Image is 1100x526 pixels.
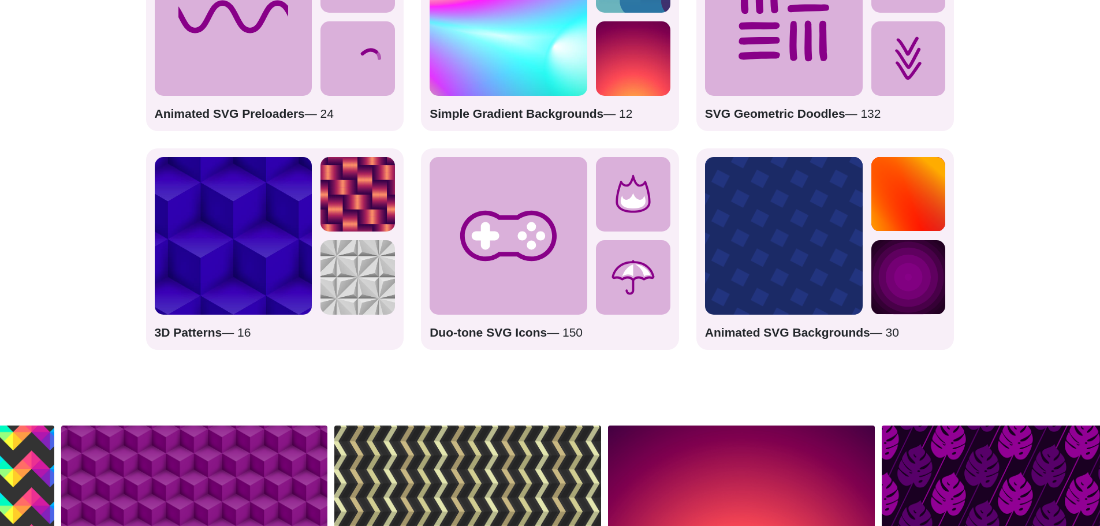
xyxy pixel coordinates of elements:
[430,105,670,123] p: — 12
[705,105,946,123] p: — 132
[155,326,222,339] strong: 3D Patterns
[155,107,305,120] strong: Animated SVG Preloaders
[320,240,395,315] img: Triangular 3d panels in a pattern
[705,107,845,120] strong: SVG Geometric Doodles
[705,326,870,339] strong: Animated SVG Backgrounds
[430,107,603,120] strong: Simple Gradient Backgrounds
[155,157,312,315] img: blue-stacked-cube-pattern
[430,323,670,342] p: — 150
[320,157,395,232] img: red shiny ribbon woven into a pattern
[155,323,396,342] p: — 16
[705,323,946,342] p: — 30
[155,105,396,123] p: — 24
[596,21,670,96] img: glowing yellow warming the purple vector sky
[430,326,547,339] strong: Duo-tone SVG Icons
